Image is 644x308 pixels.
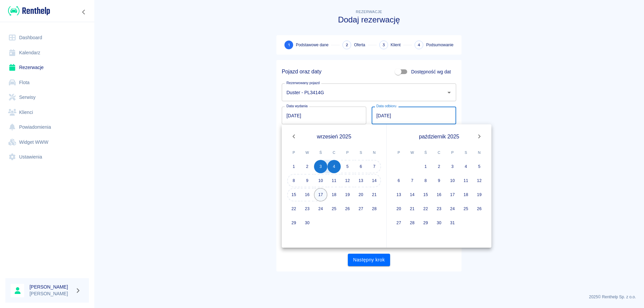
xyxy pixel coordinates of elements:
[288,146,300,159] span: poniedziałek
[418,42,420,49] span: 4
[327,160,341,173] button: 4
[5,90,89,105] a: Serwisy
[341,202,354,215] button: 26
[406,174,419,187] button: 7
[348,254,390,266] button: Następny krok
[341,188,354,201] button: 19
[287,216,301,230] button: 29
[287,160,301,173] button: 1
[327,202,341,215] button: 25
[5,75,89,90] a: Flota
[473,188,486,201] button: 19
[5,30,89,45] a: Dashboard
[406,188,419,201] button: 14
[446,146,459,159] span: piątek
[5,60,89,75] a: Rezerwacje
[286,104,308,109] label: Data wydania
[368,202,381,215] button: 28
[392,202,406,215] button: 20
[382,42,385,49] span: 3
[446,202,459,215] button: 24
[376,104,396,109] label: Data odbioru
[327,188,341,201] button: 18
[432,202,446,215] button: 23
[446,188,459,201] button: 17
[460,146,472,159] span: sobota
[444,88,454,97] button: Otwórz
[368,160,381,173] button: 7
[282,68,321,75] h5: Pojazd oraz daty
[419,188,432,201] button: 15
[354,42,365,48] span: Oferta
[433,146,445,159] span: czwartek
[8,5,50,16] img: Renthelp logo
[420,146,432,159] span: środa
[287,202,301,215] button: 22
[317,132,352,141] span: wrzesień 2025
[426,42,453,48] span: Podsumowanie
[411,68,451,75] span: Dostępność wg dat
[354,160,368,173] button: 6
[276,15,462,24] h3: Dodaj rezerwację
[341,160,354,173] button: 5
[354,202,368,215] button: 27
[314,188,327,201] button: 17
[286,80,320,85] label: Rezerwowany pojazd
[5,105,89,120] a: Klienci
[328,146,340,159] span: czwartek
[393,146,405,159] span: poniedziałek
[392,216,406,230] button: 27
[406,202,419,215] button: 21
[392,174,406,187] button: 6
[5,45,89,60] a: Kalendarz
[301,160,314,173] button: 2
[301,146,313,159] span: wtorek
[446,174,459,187] button: 10
[473,160,486,173] button: 5
[5,120,89,135] a: Powiadomienia
[5,135,89,150] a: Widget WWW
[432,216,446,230] button: 30
[288,42,290,49] span: 1
[459,160,473,173] button: 4
[301,188,314,201] button: 16
[301,174,314,187] button: 9
[341,174,354,187] button: 12
[315,146,327,159] span: środa
[368,174,381,187] button: 14
[296,42,328,48] span: Podstawowe dane
[473,146,485,159] span: niedziela
[314,202,327,215] button: 24
[346,42,348,49] span: 2
[432,160,446,173] button: 2
[368,188,381,201] button: 21
[459,174,473,187] button: 11
[354,174,368,187] button: 13
[354,188,368,201] button: 20
[287,130,301,143] button: Previous month
[473,202,486,215] button: 26
[473,130,486,143] button: Next month
[341,146,354,159] span: piątek
[368,146,380,159] span: niedziela
[406,146,418,159] span: wtorek
[446,216,459,230] button: 31
[287,174,301,187] button: 8
[459,202,473,215] button: 25
[355,146,367,159] span: sobota
[391,42,401,48] span: Klient
[102,294,636,300] p: 2025 © Renthelp Sp. z o.o.
[314,160,327,173] button: 3
[406,216,419,230] button: 28
[419,174,432,187] button: 8
[432,188,446,201] button: 16
[301,202,314,215] button: 23
[356,10,382,14] span: Rezerwacje
[392,188,406,201] button: 13
[432,174,446,187] button: 9
[301,216,314,230] button: 30
[314,174,327,187] button: 10
[372,107,456,124] input: DD.MM.YYYY
[459,188,473,201] button: 18
[419,216,432,230] button: 29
